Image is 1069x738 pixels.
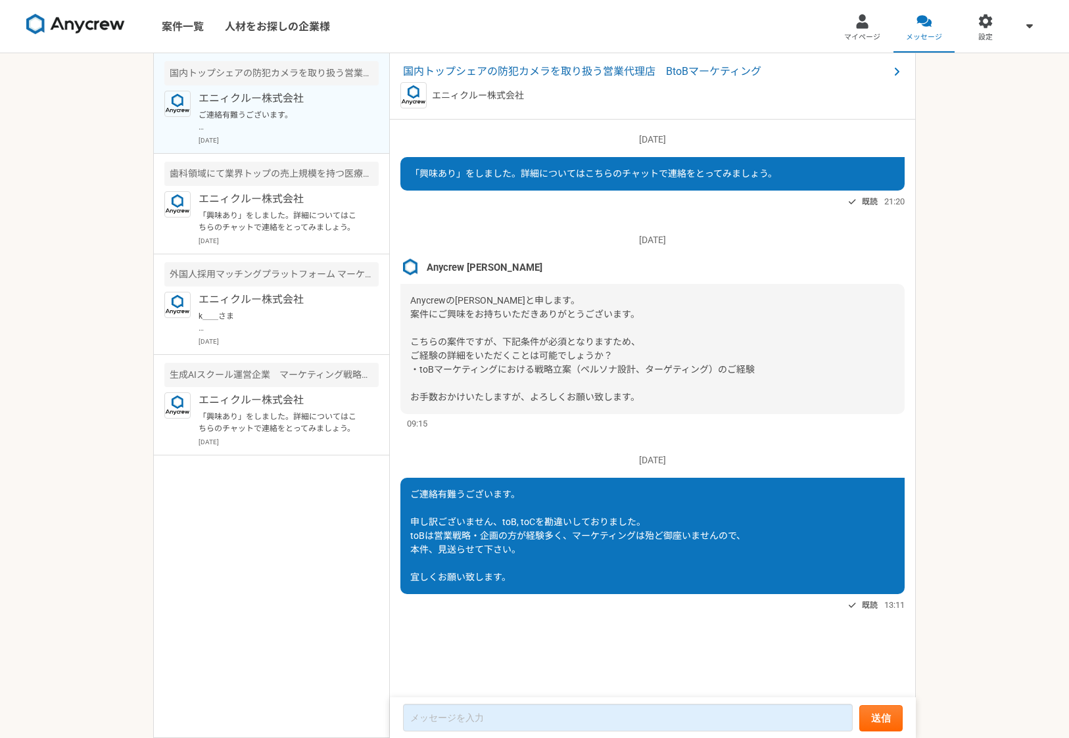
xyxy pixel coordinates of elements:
[400,82,427,108] img: logo_text_blue_01.png
[199,292,361,308] p: エニィクルー株式会社
[410,168,777,179] span: 「興味あり」をしました。詳細についてはこちらのチャットで連絡をとってみましょう。
[164,262,379,287] div: 外国人採用マッチングプラットフォーム マーケティング責任者
[199,336,379,346] p: [DATE]
[199,210,361,233] p: 「興味あり」をしました。詳細についてはこちらのチャットで連絡をとってみましょう。
[978,32,993,43] span: 設定
[199,135,379,145] p: [DATE]
[884,195,905,208] span: 21:20
[859,705,903,731] button: 送信
[164,363,379,387] div: 生成AIスクール運営企業 マーケティング戦略ディレクター
[400,258,420,277] img: %E3%82%B9%E3%82%AF%E3%83%AA%E3%83%BC%E3%83%B3%E3%82%B7%E3%83%A7%E3%83%83%E3%83%88_2025-08-07_21.4...
[199,236,379,246] p: [DATE]
[407,417,427,430] span: 09:15
[164,61,379,85] div: 国内トップシェアの防犯カメラを取り扱う営業代理店 BtoBマーケティング
[844,32,880,43] span: マイページ
[427,260,542,275] span: Anycrew [PERSON_NAME]
[199,191,361,207] p: エニィクルー株式会社
[906,32,942,43] span: メッセージ
[884,599,905,611] span: 13:11
[26,14,125,35] img: 8DqYSo04kwAAAAASUVORK5CYII=
[199,411,361,434] p: 「興味あり」をしました。詳細についてはこちらのチャットで連絡をとってみましょう。
[164,392,191,419] img: logo_text_blue_01.png
[410,295,755,402] span: Anycrewの[PERSON_NAME]と申します。 案件にご興味をお持ちいただきありがとうございます。 こちらの案件ですが、下記条件が必須となりますため、 ご経験の詳細をいただくことは可能で...
[400,233,905,247] p: [DATE]
[432,89,524,103] p: エニィクルー株式会社
[410,489,746,582] span: ご連絡有難うございます。 申し訳ございません、toB, toCを勘違いしておりました。 toBは営業戦略・企画の方が経験多く、マーケティングは殆ど御座いませんので、 本件、見送らせて下さい。 宜...
[199,310,361,334] p: k＿＿さま Anycrewの[PERSON_NAME]と申します。 サービスのご利用、ありがとうございます。 マーケティングのご経験を拝見し、こちらの案件でご活躍いただけるのではないかと思い、お...
[403,64,889,80] span: 国内トップシェアの防犯カメラを取り扱う営業代理店 BtoBマーケティング
[199,109,361,133] p: ご連絡有難うございます。 申し訳ございません、toB, toCを勘違いしておりました。 toBは営業戦略・企画の方が経験多く、マーケティングは殆ど御座いませんので、 本件、見送らせて下さい。 宜...
[199,392,361,408] p: エニィクルー株式会社
[199,437,379,447] p: [DATE]
[400,133,905,147] p: [DATE]
[164,91,191,117] img: logo_text_blue_01.png
[400,453,905,467] p: [DATE]
[164,191,191,218] img: logo_text_blue_01.png
[164,162,379,186] div: 歯科領域にて業界トップの売上規模を持つ医療法人 マーケティングアドバイザー
[164,292,191,318] img: logo_text_blue_01.png
[862,194,878,210] span: 既読
[862,597,878,613] span: 既読
[199,91,361,106] p: エニィクルー株式会社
